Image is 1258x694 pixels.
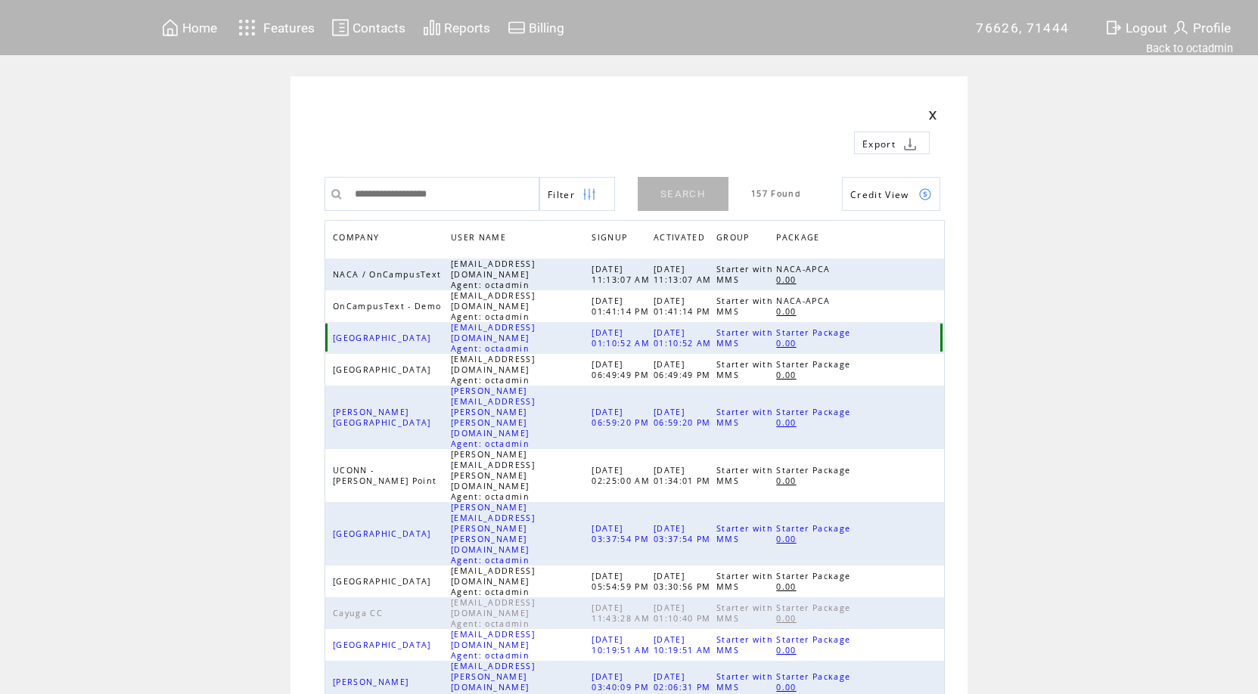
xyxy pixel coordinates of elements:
span: 0.00 [776,274,800,285]
a: USER NAME [451,232,510,241]
span: [DATE] 02:06:31 PM [654,671,715,692]
span: 0.00 [776,682,800,692]
span: [DATE] 02:25:00 AM [592,465,654,486]
img: exit.svg [1104,18,1123,37]
a: Export [854,132,930,154]
span: Starter with MMS [716,571,773,592]
span: Starter Package [776,465,854,476]
a: Filter [539,177,615,211]
span: 0.00 [776,645,800,655]
span: Starter with MMS [716,264,773,285]
span: 157 Found [751,188,801,199]
span: [EMAIL_ADDRESS][DOMAIN_NAME] Agent: octadmin [451,259,535,290]
span: ACTIVATED [654,228,709,250]
span: [DATE] 01:34:01 PM [654,465,715,486]
a: Features [231,13,317,42]
span: [DATE] 01:10:52 AM [592,327,654,349]
span: 0.00 [776,370,800,380]
span: 0.00 [776,417,800,428]
span: [DATE] 06:59:20 PM [654,407,715,428]
span: Starter with MMS [716,407,773,428]
span: Profile [1193,20,1231,36]
span: Starter Package [776,327,854,338]
span: Starter with MMS [716,523,773,544]
span: Logout [1126,20,1167,36]
a: SEARCH [638,177,728,211]
span: OnCampusText - Demo [333,301,445,311]
span: Home [182,20,217,36]
img: credits.png [918,187,932,201]
span: [DATE] 10:19:51 AM [592,634,654,655]
span: Starter Package [776,407,854,417]
span: Billing [529,20,564,36]
span: [DATE] 05:54:59 PM [592,571,653,592]
img: profile.svg [1172,18,1190,37]
span: Starter with MMS [716,327,773,349]
span: [GEOGRAPHIC_DATA] [333,364,435,375]
a: Back to octadmin [1146,42,1233,55]
span: [DATE] 03:30:56 PM [654,571,715,592]
span: 0.00 [776,534,800,544]
a: Logout [1102,16,1169,39]
span: [GEOGRAPHIC_DATA] [333,576,435,587]
span: [DATE] 01:41:14 PM [592,296,653,317]
span: Starter with MMS [716,634,773,655]
span: NACA / OnCampusText [333,269,445,280]
a: Home [159,16,219,39]
span: Starter with MMS [716,603,773,624]
img: download.png [903,138,917,151]
span: Export to csv file [862,138,896,150]
span: Starter Package [776,571,854,581]
span: [DATE] 01:10:40 PM [654,603,715,624]
span: [DATE] 10:19:51 AM [654,634,716,655]
span: [PERSON_NAME][GEOGRAPHIC_DATA] [333,407,435,428]
span: Starter with MMS [716,465,773,486]
span: 0.00 [776,581,800,592]
span: Cayuga CC [333,608,387,618]
span: [PERSON_NAME][EMAIL_ADDRESS][PERSON_NAME][DOMAIN_NAME] Agent: octadmin [451,449,535,502]
span: [EMAIL_ADDRESS][DOMAIN_NAME] Agent: octadmin [451,565,535,597]
a: Reports [421,16,492,39]
span: NACA-APCA [776,264,834,274]
span: [GEOGRAPHIC_DATA] [333,640,435,650]
img: chart.svg [423,18,441,37]
span: [PERSON_NAME] [333,677,412,687]
a: Billing [505,16,567,39]
span: 0.00 [776,338,800,349]
span: [EMAIL_ADDRESS][DOMAIN_NAME] Agent: octadmin [451,290,535,322]
span: [DATE] 01:10:52 AM [654,327,716,349]
span: Starter Package [776,359,854,370]
span: 0.00 [776,613,800,624]
span: [EMAIL_ADDRESS][DOMAIN_NAME] Agent: octadmin [451,597,535,629]
a: Credit View [842,177,940,211]
span: [DATE] 11:13:07 AM [654,264,716,285]
span: [DATE] 03:37:54 PM [592,523,653,544]
span: [GEOGRAPHIC_DATA] [333,333,435,343]
span: 76626, 71444 [976,20,1069,36]
span: [DATE] 06:49:49 PM [592,359,653,380]
a: PACKAGE [776,228,827,250]
span: [PERSON_NAME][EMAIL_ADDRESS][PERSON_NAME][PERSON_NAME][DOMAIN_NAME] Agent: octadmin [451,502,535,565]
span: [DATE] 06:49:49 PM [654,359,715,380]
img: filters.png [582,178,596,212]
span: Starter with MMS [716,296,773,317]
a: Profile [1169,16,1233,39]
span: Features [263,20,315,36]
span: Show filters [548,188,575,201]
span: 0.00 [776,476,800,486]
span: [PERSON_NAME][EMAIL_ADDRESS][PERSON_NAME][PERSON_NAME][DOMAIN_NAME] Agent: octadmin [451,386,535,449]
a: SIGNUP [592,232,631,241]
span: UCONN - [PERSON_NAME] Point [333,465,440,486]
a: GROUP [716,228,757,250]
span: Starter Package [776,671,854,682]
span: [DATE] 03:40:09 PM [592,671,653,692]
span: Starter Package [776,523,854,534]
img: features.svg [234,15,260,40]
img: home.svg [161,18,179,37]
img: creidtcard.svg [508,18,526,37]
span: Reports [444,20,490,36]
a: ACTIVATED [654,228,713,250]
span: COMPANY [333,228,383,250]
img: contacts.svg [331,18,349,37]
span: NACA-APCA [776,296,834,306]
